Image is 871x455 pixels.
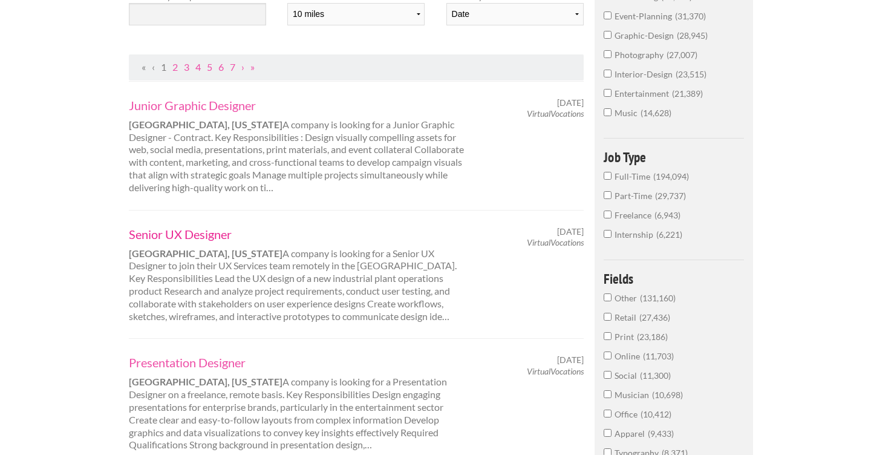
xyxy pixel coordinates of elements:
span: entertainment [615,88,672,99]
a: Page 2 [172,61,178,73]
span: First Page [142,61,146,73]
em: VirtualVocations [527,108,584,119]
span: Internship [615,229,656,240]
span: [DATE] [557,355,584,365]
input: Online11,703 [604,352,612,359]
strong: [GEOGRAPHIC_DATA], [US_STATE] [129,247,282,259]
input: event-planning31,370 [604,11,612,19]
a: Next Page [241,61,244,73]
em: VirtualVocations [527,366,584,376]
span: 29,737 [655,191,686,201]
span: Online [615,351,643,361]
input: interior-design23,515 [604,70,612,77]
a: Senior UX Designer [129,226,465,242]
a: Page 3 [184,61,189,73]
a: Page 5 [207,61,212,73]
span: [DATE] [557,97,584,108]
div: A company is looking for a Senior UX Designer to join their UX Services team remotely in the [GEO... [118,226,475,323]
span: 23,515 [676,69,706,79]
span: 14,628 [641,108,671,118]
input: Part-Time29,737 [604,191,612,199]
span: 10,412 [641,409,671,419]
select: Sort results by [446,3,584,25]
input: graphic-design28,945 [604,31,612,39]
span: 27,007 [667,50,697,60]
span: 23,186 [637,332,668,342]
input: Print23,186 [604,332,612,340]
span: 11,300 [640,370,671,381]
span: Print [615,332,637,342]
span: Social [615,370,640,381]
span: 194,094 [653,171,689,182]
span: music [615,108,641,118]
input: Freelance6,943 [604,211,612,218]
span: 21,389 [672,88,703,99]
span: Previous Page [152,61,155,73]
span: Retail [615,312,639,322]
span: 6,943 [654,210,680,220]
a: Junior Graphic Designer [129,97,465,113]
input: Social11,300 [604,371,612,379]
a: Page 4 [195,61,201,73]
span: interior-design [615,69,676,79]
input: photography27,007 [604,50,612,58]
a: Last Page, Page 22228 [250,61,255,73]
h4: Job Type [604,150,745,164]
input: music14,628 [604,108,612,116]
span: Other [615,293,640,303]
strong: [GEOGRAPHIC_DATA], [US_STATE] [129,119,282,130]
span: [DATE] [557,226,584,237]
span: event-planning [615,11,675,21]
input: Apparel9,433 [604,429,612,437]
span: 6,221 [656,229,682,240]
strong: [GEOGRAPHIC_DATA], [US_STATE] [129,376,282,387]
span: Part-Time [615,191,655,201]
span: graphic-design [615,30,677,41]
span: Freelance [615,210,654,220]
input: Full-Time194,094 [604,172,612,180]
span: 10,698 [652,390,683,400]
input: Retail27,436 [604,313,612,321]
span: 11,703 [643,351,674,361]
input: Office10,412 [604,410,612,417]
div: A company is looking for a Presentation Designer on a freelance, remote basis. Key Responsibiliti... [118,355,475,451]
span: 31,370 [675,11,706,21]
span: 9,433 [648,428,674,439]
a: Page 1 [161,61,166,73]
span: Full-Time [615,171,653,182]
span: Office [615,409,641,419]
a: Page 6 [218,61,224,73]
a: Page 7 [230,61,235,73]
span: 28,945 [677,30,708,41]
div: A company is looking for a Junior Graphic Designer - Contract. Key Responsibilities : Design visu... [118,97,475,194]
em: VirtualVocations [527,237,584,247]
input: entertainment21,389 [604,89,612,97]
input: Internship6,221 [604,230,612,238]
h4: Fields [604,272,745,286]
span: Musician [615,390,652,400]
span: 27,436 [639,312,670,322]
a: Presentation Designer [129,355,465,370]
input: Musician10,698 [604,390,612,398]
span: 131,160 [640,293,676,303]
span: photography [615,50,667,60]
input: Other131,160 [604,293,612,301]
span: Apparel [615,428,648,439]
